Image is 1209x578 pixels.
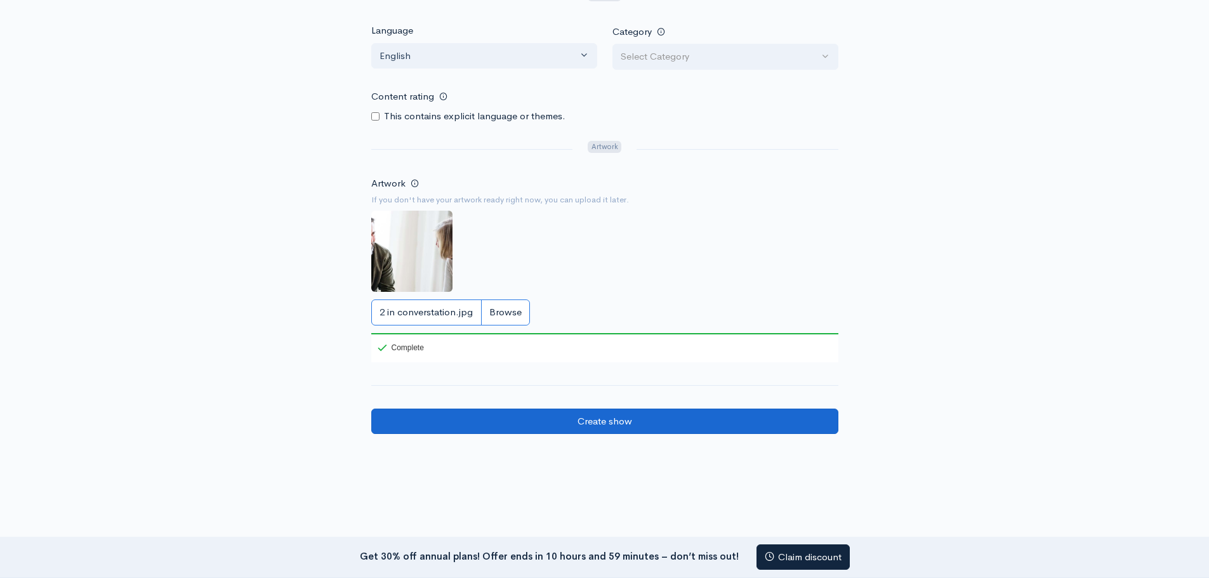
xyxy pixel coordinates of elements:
[371,409,838,435] input: Create show
[371,176,406,191] label: Artwork
[371,84,434,110] label: Content rating
[612,44,838,70] button: Select Category
[756,544,850,570] a: Claim discount
[371,23,413,38] label: Language
[371,194,838,206] small: If you don't have your artwork ready right now, you can upload it later.
[588,141,621,153] span: Artwork
[612,25,652,39] label: Category
[360,549,739,562] strong: Get 30% off annual plans! Offer ends in 10 hours and 59 minutes – don’t miss out!
[621,49,819,64] div: Select Category
[371,333,838,334] div: 100%
[371,43,597,69] button: English
[384,109,565,124] label: This contains explicit language or themes.
[371,333,426,362] div: Complete
[380,49,578,63] div: English
[378,344,424,351] div: Complete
